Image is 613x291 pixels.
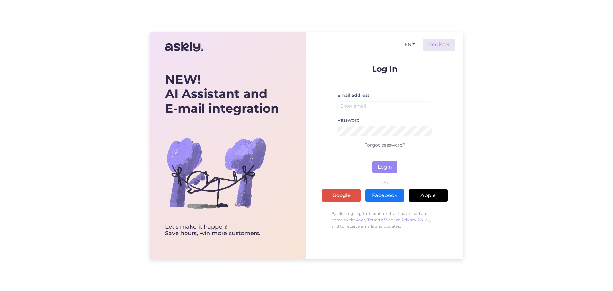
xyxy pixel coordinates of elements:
span: OR [380,180,390,185]
label: Email address [337,92,370,99]
a: Register [423,39,455,51]
a: Google [322,189,361,202]
a: Privacy Policy [402,218,430,222]
a: Askly Terms of Service [356,218,401,222]
p: Log In [322,65,448,73]
img: bg-askly [165,122,267,224]
div: AI Assistant and E-mail integration [165,72,279,116]
input: Enter email [337,101,432,111]
b: NEW! [165,72,201,87]
a: Apple [409,189,448,202]
a: Facebook [365,189,404,202]
button: Login [372,161,397,173]
a: Forgot password? [364,142,405,148]
p: By clicking Log In, I confirm that I have read and agree to the , , and to receive emails and upd... [322,207,448,233]
button: EN [402,40,418,49]
label: Password [337,117,360,124]
img: Askly [165,39,203,55]
div: Let’s make it happen! Save hours, win more customers. [165,224,279,237]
